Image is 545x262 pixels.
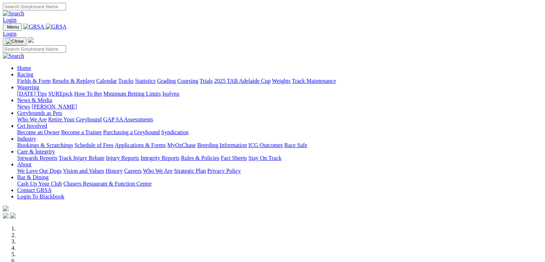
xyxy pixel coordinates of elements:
[174,168,206,174] a: Strategic Plan
[3,23,22,31] button: Toggle navigation
[3,17,16,23] a: Login
[17,142,73,148] a: Bookings & Scratchings
[17,181,542,187] div: Bar & Dining
[17,168,542,174] div: About
[272,78,291,84] a: Weights
[162,91,179,97] a: Isolynx
[96,78,117,84] a: Calendar
[3,206,9,211] img: logo-grsa-white.png
[17,155,542,161] div: Care & Integrity
[17,129,60,135] a: Become an Owner
[3,37,26,45] button: Toggle navigation
[17,78,51,84] a: Fields & Form
[124,168,142,174] a: Careers
[143,168,173,174] a: Who We Are
[46,24,67,30] img: GRSA
[3,213,9,218] img: facebook.svg
[248,142,283,148] a: ICG Outcomes
[103,129,160,135] a: Purchasing a Greyhound
[17,142,542,148] div: Industry
[17,91,542,97] div: Wagering
[214,78,271,84] a: 2025 TAB Adelaide Cup
[3,10,24,17] img: Search
[59,155,104,161] a: Track Injury Rebate
[17,168,61,174] a: We Love Our Dogs
[17,65,31,71] a: Home
[48,116,102,122] a: Retire Your Greyhound
[74,91,102,97] a: How To Bet
[3,45,66,53] input: Search
[199,78,213,84] a: Trials
[17,78,542,84] div: Racing
[17,91,47,97] a: [DATE] Tips
[3,53,24,59] img: Search
[17,123,47,129] a: Get Involved
[167,142,196,148] a: MyOzChase
[17,71,33,77] a: Racing
[7,24,19,30] span: Menu
[17,181,62,187] a: Cash Up Your Club
[10,213,16,218] img: twitter.svg
[17,136,36,142] a: Industry
[161,129,188,135] a: Syndication
[23,24,44,30] img: GRSA
[106,155,139,161] a: Injury Reports
[3,3,66,10] input: Search
[17,187,51,193] a: Contact GRSA
[17,110,62,116] a: Greyhounds as Pets
[17,155,57,161] a: Stewards Reports
[3,31,16,37] a: Login
[292,78,336,84] a: Track Maintenance
[17,84,39,90] a: Wagering
[28,37,34,43] img: logo-grsa-white.png
[221,155,247,161] a: Fact Sheets
[17,193,64,200] a: Login To Blackbook
[17,148,55,155] a: Care & Integrity
[207,168,241,174] a: Privacy Policy
[17,116,47,122] a: Who We Are
[105,168,123,174] a: History
[118,78,134,84] a: Tracks
[140,155,179,161] a: Integrity Reports
[17,129,542,136] div: Get Involved
[284,142,307,148] a: Race Safe
[48,91,73,97] a: SUREpick
[63,168,104,174] a: Vision and Values
[103,91,161,97] a: Minimum Betting Limits
[103,116,153,122] a: GAP SA Assessments
[135,78,156,84] a: Statistics
[17,104,30,110] a: News
[17,104,542,110] div: News & Media
[181,155,219,161] a: Rules & Policies
[61,129,102,135] a: Become a Trainer
[197,142,247,148] a: Breeding Information
[74,142,113,148] a: Schedule of Fees
[17,174,49,180] a: Bar & Dining
[115,142,166,148] a: Applications & Forms
[52,78,95,84] a: Results & Replays
[157,78,176,84] a: Grading
[17,161,31,167] a: About
[63,181,152,187] a: Chasers Restaurant & Function Centre
[248,155,281,161] a: Stay On Track
[31,104,77,110] a: [PERSON_NAME]
[17,97,52,103] a: News & Media
[177,78,198,84] a: Coursing
[6,39,24,44] img: Close
[17,116,542,123] div: Greyhounds as Pets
